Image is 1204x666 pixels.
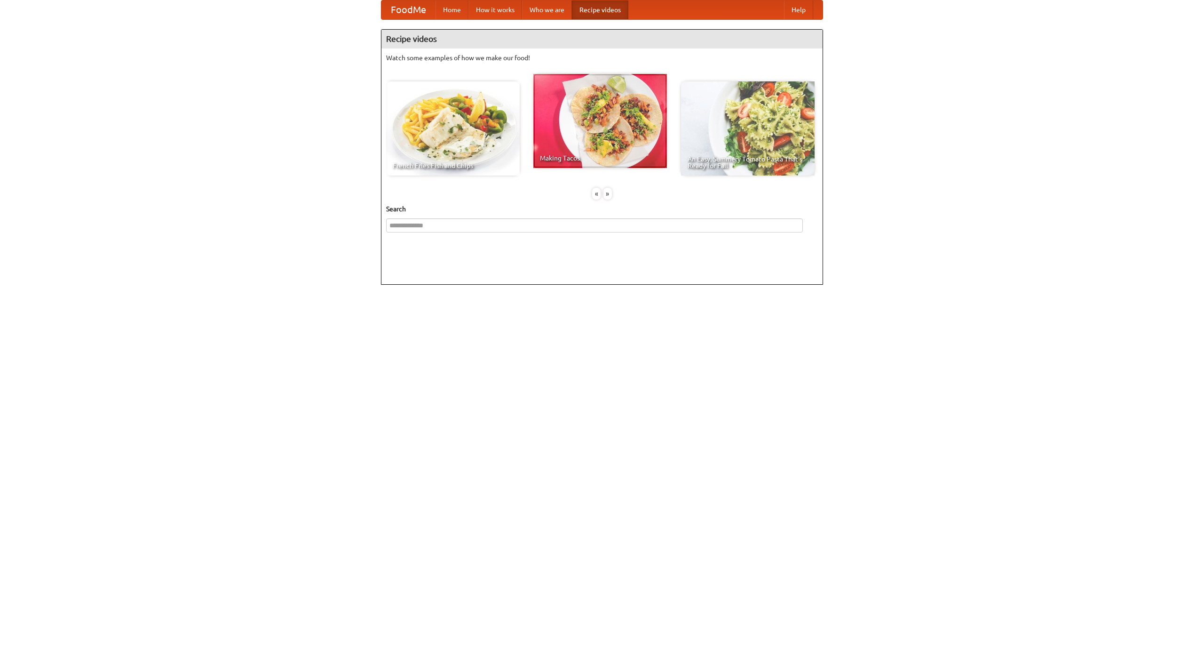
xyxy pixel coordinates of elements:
[572,0,628,19] a: Recipe videos
[381,0,436,19] a: FoodMe
[386,204,818,214] h5: Search
[688,156,808,169] span: An Easy, Summery Tomato Pasta That's Ready for Fall
[533,74,667,168] a: Making Tacos
[681,81,815,176] a: An Easy, Summery Tomato Pasta That's Ready for Fall
[784,0,813,19] a: Help
[522,0,572,19] a: Who we are
[386,81,520,176] a: French Fries Fish and Chips
[592,188,601,200] div: «
[381,30,823,48] h4: Recipe videos
[603,188,612,200] div: »
[436,0,468,19] a: Home
[386,53,818,63] p: Watch some examples of how we make our food!
[393,162,513,169] span: French Fries Fish and Chips
[540,155,660,161] span: Making Tacos
[468,0,522,19] a: How it works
